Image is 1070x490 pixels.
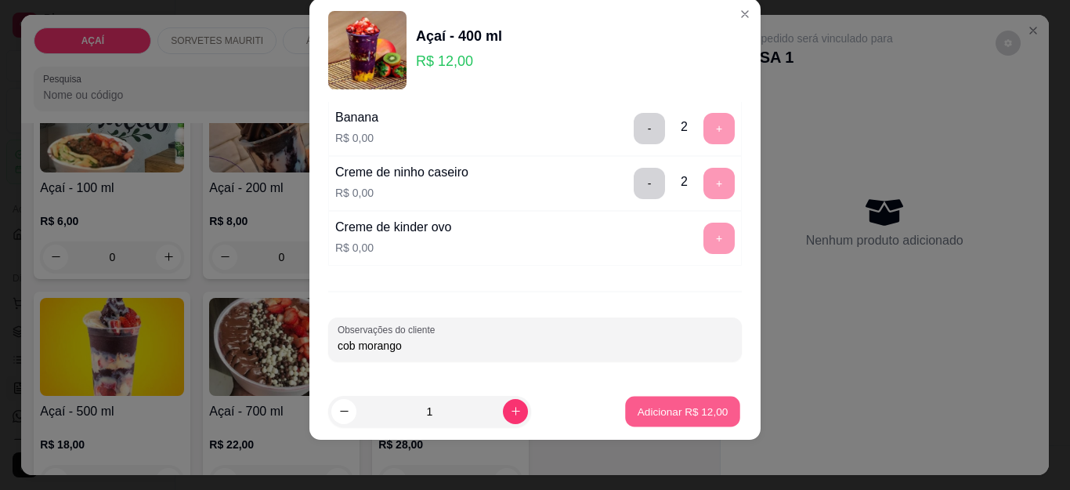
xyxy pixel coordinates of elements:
div: Creme de ninho caseiro [335,163,468,182]
button: Adicionar R$ 12,00 [625,396,740,426]
p: Adicionar R$ 12,00 [638,404,728,419]
button: delete [634,113,665,144]
button: increase-product-quantity [503,399,528,424]
input: Observações do cliente [338,338,732,354]
div: Açaí - 400 ml [416,25,502,47]
p: R$ 0,00 [335,130,378,146]
label: Observações do cliente [338,323,440,336]
div: Creme de kinder ovo [335,218,452,237]
p: R$ 0,00 [335,240,452,256]
button: Close [732,2,757,27]
img: product-image [328,11,407,89]
button: decrease-product-quantity [331,399,356,424]
div: 2 [681,172,688,191]
p: R$ 12,00 [416,50,502,72]
div: 2 [681,118,688,136]
button: delete [634,168,665,199]
p: R$ 0,00 [335,185,468,201]
div: Banana [335,108,378,127]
